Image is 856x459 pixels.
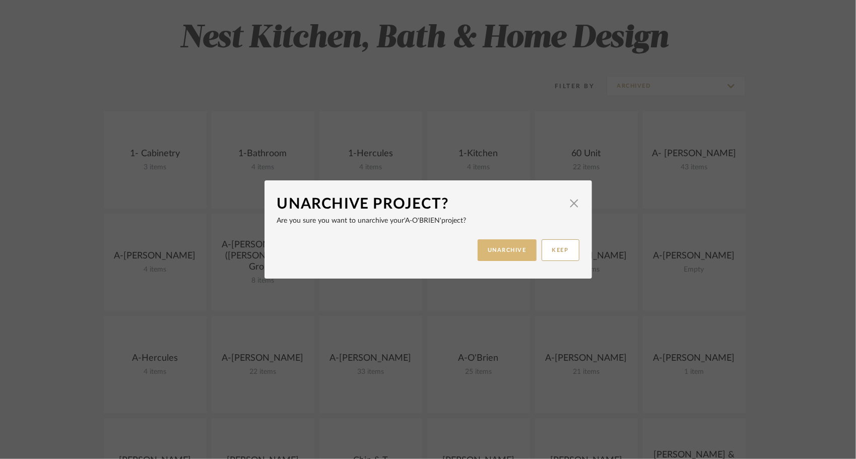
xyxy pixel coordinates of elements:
[277,193,579,215] dialog-header: Unarchive Project?
[277,215,579,226] p: Are you sure you want to unarchive your project?
[405,217,442,224] span: 'A-O'Brien'
[564,193,584,213] button: Close
[478,239,537,261] button: UNARCHIVE
[542,239,579,261] button: KEEP
[277,193,564,215] div: Unarchive Project?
